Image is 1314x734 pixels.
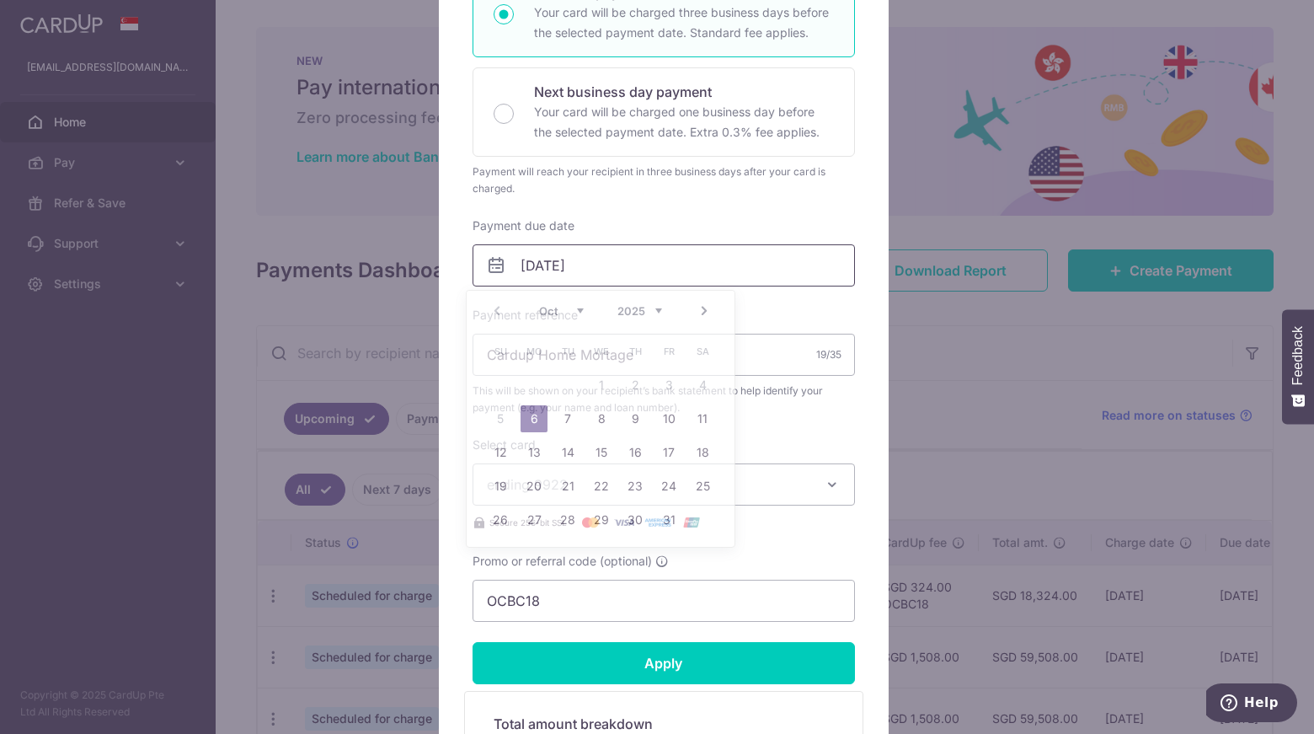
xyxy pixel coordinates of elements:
[622,338,649,365] span: Thursday
[473,642,855,684] input: Apply
[588,439,615,466] a: 15
[521,405,547,432] a: 6
[473,244,855,287] input: DD / MM / YYYY
[534,82,834,102] p: Next business day payment
[534,3,834,43] p: Your card will be charged three business days before the selected payment date. Standard fee appl...
[622,473,649,500] a: 23
[487,338,514,365] span: Sunday
[521,338,547,365] span: Monday
[622,506,649,533] a: 30
[554,506,581,533] a: 28
[588,506,615,533] a: 29
[588,338,615,365] span: Wednesday
[689,405,716,432] a: 11
[487,439,514,466] a: 12
[655,506,682,533] a: 31
[487,506,514,533] a: 26
[816,346,841,363] div: 19/35
[622,439,649,466] a: 16
[1206,683,1297,726] iframe: Opens a widget where you can find more information
[655,338,682,365] span: Friday
[1290,326,1306,385] span: Feedback
[655,473,682,500] a: 24
[554,439,581,466] a: 14
[655,405,682,432] a: 10
[588,405,615,432] a: 8
[689,473,716,500] a: 25
[487,473,514,500] a: 19
[521,439,547,466] a: 13
[494,714,834,734] h5: Total amount breakdown
[554,473,581,500] a: 21
[554,338,581,365] span: Tuesday
[473,553,652,570] span: Promo or referral code (optional)
[689,439,716,466] a: 18
[1282,309,1314,424] button: Feedback - Show survey
[588,473,615,500] a: 22
[694,301,714,321] a: Next
[655,439,682,466] a: 17
[473,163,855,197] div: Payment will reach your recipient in three business days after your card is charged.
[689,338,716,365] span: Saturday
[521,473,547,500] a: 20
[473,217,574,234] label: Payment due date
[622,405,649,432] a: 9
[521,506,547,533] a: 27
[554,405,581,432] a: 7
[534,102,834,142] p: Your card will be charged one business day before the selected payment date. Extra 0.3% fee applies.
